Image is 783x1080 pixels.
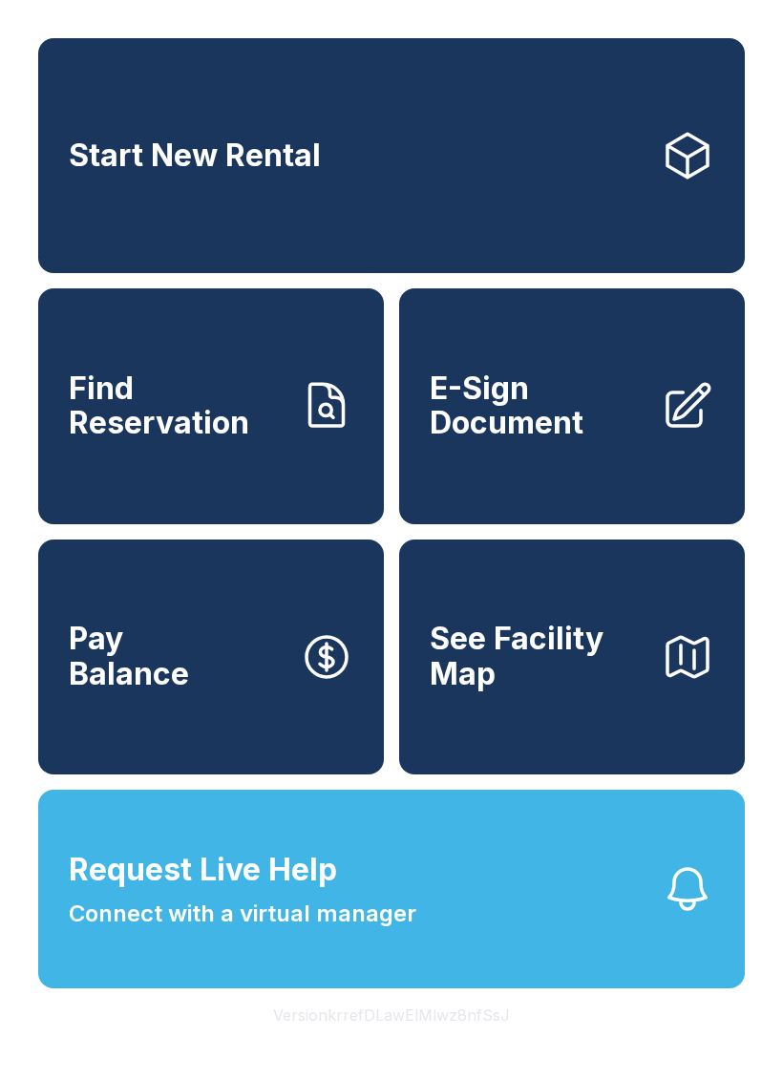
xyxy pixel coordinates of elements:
a: Find Reservation [38,288,384,523]
span: Find Reservation [69,371,285,441]
span: Connect with a virtual manager [69,897,416,931]
span: Pay Balance [69,622,189,691]
a: Start New Rental [38,38,745,273]
span: Start New Rental [69,138,321,174]
a: E-Sign Document [399,288,745,523]
button: See Facility Map [399,540,745,774]
span: See Facility Map [430,622,645,691]
button: VersionkrrefDLawElMlwz8nfSsJ [258,988,525,1042]
span: Request Live Help [69,847,337,893]
button: PayBalance [38,540,384,774]
button: Request Live HelpConnect with a virtual manager [38,790,745,988]
span: E-Sign Document [430,371,645,441]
